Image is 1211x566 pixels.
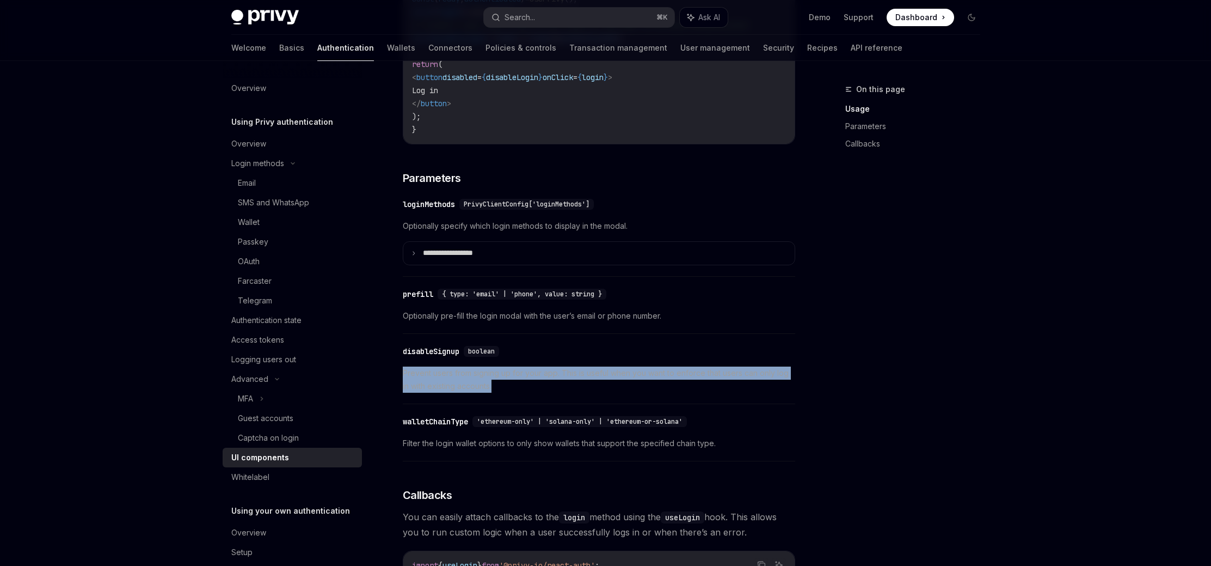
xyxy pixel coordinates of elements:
a: Connectors [428,35,472,61]
span: ); [412,112,421,121]
h5: Using your own authentication [231,504,350,518]
span: > [447,99,451,108]
div: MFA [238,392,253,405]
span: = [477,72,482,82]
code: useLogin [661,512,704,524]
span: PrivyClientConfig['loginMethods'] [464,200,589,209]
span: login [582,72,604,82]
a: Demo [809,12,831,23]
div: walletChainType [403,416,468,427]
span: </ [412,99,421,108]
a: Basics [279,35,304,61]
button: Ask AI [680,8,728,27]
div: Overview [231,526,266,539]
span: return [412,59,438,69]
div: UI components [231,451,289,464]
div: Passkey [238,235,268,248]
a: Authentication [317,35,374,61]
div: Setup [231,546,253,559]
a: Callbacks [845,135,989,153]
button: Toggle dark mode [963,9,980,26]
a: Guest accounts [223,409,362,428]
a: Recipes [807,35,838,61]
span: 'ethereum-only' | 'solana-only' | 'ethereum-or-solana' [477,417,683,426]
a: Email [223,173,362,193]
a: Logging users out [223,350,362,369]
div: Captcha on login [238,431,299,445]
a: Passkey [223,232,362,252]
div: Whitelabel [231,471,269,484]
span: button [416,72,442,82]
span: You can easily attach callbacks to the method using the hook. This allows you to run custom logic... [403,509,795,540]
a: Overview [223,523,362,543]
span: button [421,99,447,108]
span: disableLogin [486,72,538,82]
code: login [559,512,589,524]
span: } [412,125,416,135]
img: dark logo [231,10,299,25]
span: Log in [412,86,438,95]
span: onClick [543,72,573,82]
div: Overview [231,137,266,150]
div: Telegram [238,294,272,307]
a: Support [844,12,874,23]
span: Dashboard [895,12,937,23]
span: disabled [442,72,477,82]
a: OAuth [223,252,362,271]
span: ⌘ K [656,13,668,22]
a: Whitelabel [223,467,362,487]
span: Optionally pre-fill the login modal with the user’s email or phone number. [403,309,795,322]
div: Advanced [231,373,268,386]
a: Access tokens [223,330,362,350]
a: Welcome [231,35,266,61]
button: Search...⌘K [484,8,674,27]
div: Wallet [238,216,260,229]
a: Overview [223,78,362,98]
a: Usage [845,100,989,118]
div: Access tokens [231,333,284,346]
a: Dashboard [887,9,954,26]
span: { type: 'email' | 'phone', value: string } [442,290,602,299]
span: { [482,72,486,82]
span: Optionally specify which login methods to display in the modal. [403,220,795,233]
a: UI components [223,448,362,467]
a: User management [680,35,750,61]
div: Search... [505,11,535,24]
div: SMS and WhatsApp [238,196,309,209]
a: Policies & controls [485,35,556,61]
div: disableSignup [403,346,459,357]
span: Prevent users from signing up for your app. This is useful when you want to enforce that users ca... [403,367,795,393]
a: API reference [851,35,902,61]
span: Filter the login wallet options to only show wallets that support the specified chain type. [403,437,795,450]
a: Setup [223,543,362,562]
span: boolean [468,347,495,356]
span: Parameters [403,171,461,186]
div: Overview [231,82,266,95]
div: Authentication state [231,314,302,327]
a: Parameters [845,118,989,135]
span: } [538,72,543,82]
span: = [573,72,577,82]
a: Telegram [223,291,362,311]
div: Login methods [231,157,284,170]
a: Wallet [223,212,362,232]
span: ( [438,59,442,69]
div: loginMethods [403,199,455,210]
span: On this page [856,83,905,96]
div: prefill [403,289,433,300]
a: Authentication state [223,311,362,330]
a: Wallets [387,35,415,61]
div: Farcaster [238,275,272,288]
span: < [412,72,416,82]
div: OAuth [238,255,260,268]
div: Guest accounts [238,412,293,425]
div: Logging users out [231,353,296,366]
a: SMS and WhatsApp [223,193,362,212]
span: { [577,72,582,82]
a: Farcaster [223,271,362,291]
a: Captcha on login [223,428,362,448]
span: Ask AI [698,12,720,23]
a: Security [763,35,794,61]
a: Transaction management [569,35,667,61]
span: > [608,72,612,82]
